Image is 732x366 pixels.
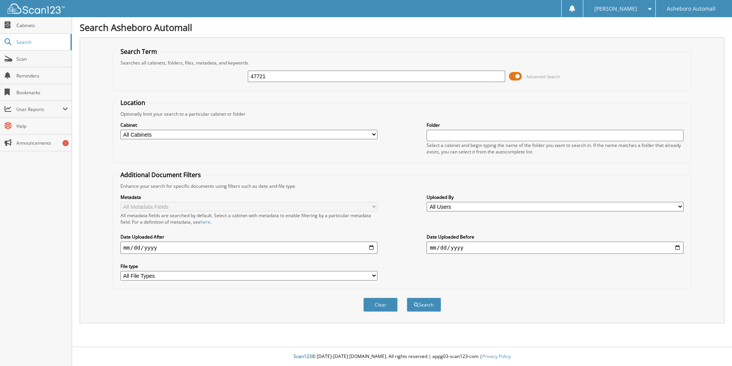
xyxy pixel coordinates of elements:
[16,39,67,45] span: Search
[120,212,377,225] div: All metadata fields are searched by default. Select a cabinet with metadata to enable filtering b...
[16,123,68,129] span: Help
[363,298,398,312] button: Clear
[120,194,377,200] label: Metadata
[427,234,684,240] label: Date Uploaded Before
[526,74,560,79] span: Advanced Search
[117,47,161,56] legend: Search Term
[120,234,377,240] label: Date Uploaded After
[482,353,511,360] a: Privacy Policy
[16,56,68,62] span: Scan
[294,353,312,360] span: Scan123
[407,298,441,312] button: Search
[427,122,684,128] label: Folder
[201,219,210,225] a: here
[16,22,68,29] span: Cabinets
[120,242,377,254] input: start
[427,242,684,254] input: end
[117,171,205,179] legend: Additional Document Filters
[117,60,688,66] div: Searches all cabinets, folders, files, metadata, and keywords
[667,6,716,11] span: Asheboro Automall
[80,21,724,34] h1: Search Asheboro Automall
[72,347,732,366] div: © [DATE]-[DATE] [DOMAIN_NAME]. All rights reserved | appg03-scan123-com |
[8,3,65,14] img: scan123-logo-white.svg
[694,329,732,366] iframe: Chat Widget
[16,106,63,113] span: User Reports
[63,140,69,146] div: 1
[117,183,688,189] div: Enhance your search for specific documents using filters such as date and file type.
[117,111,688,117] div: Optionally limit your search to a particular cabinet or folder
[16,73,68,79] span: Reminders
[120,263,377,269] label: File type
[117,98,149,107] legend: Location
[16,140,68,146] span: Announcements
[427,142,684,155] div: Select a cabinet and begin typing the name of the folder you want to search in. If the name match...
[120,122,377,128] label: Cabinet
[427,194,684,200] label: Uploaded By
[594,6,637,11] span: [PERSON_NAME]
[16,89,68,96] span: Bookmarks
